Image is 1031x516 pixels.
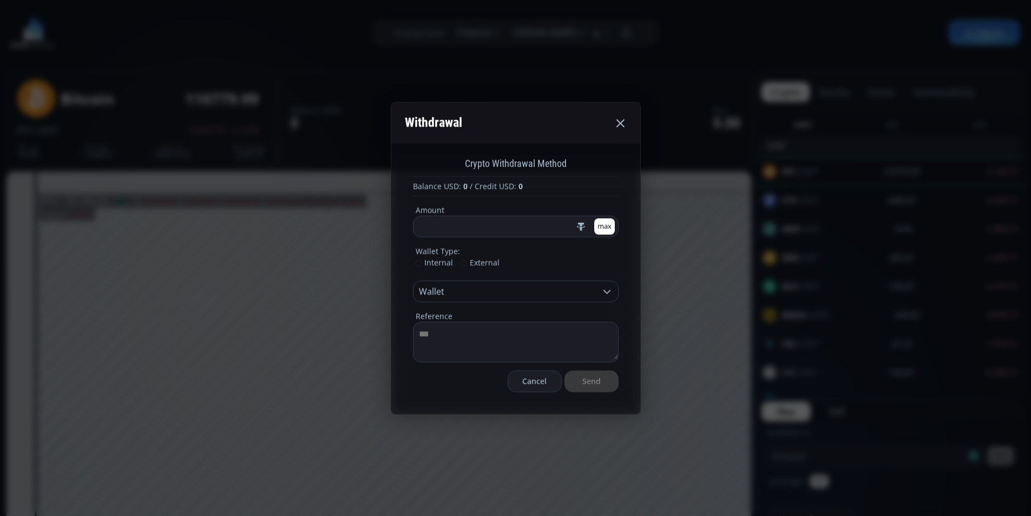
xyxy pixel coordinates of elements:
[405,109,462,136] div: Withdrawal
[135,27,168,35] div: 112566.90
[70,25,102,35] div: Bitcoin
[218,27,251,35] div: 109414.18
[416,245,460,257] legend: Wallet Type:
[110,25,120,35] div: Market open
[177,27,210,35] div: 112638.64
[461,257,500,267] span: External
[508,370,562,392] button: Cancel
[260,27,293,35] div: 110776.71
[63,39,85,47] div: 10.69K
[413,180,619,192] div: Balance USD: / Credit USD:
[129,27,135,35] div: O
[172,27,177,35] div: H
[594,218,615,234] button: max
[52,25,70,35] div: 1D
[518,180,523,192] b: 0
[415,257,453,267] span: Internal
[413,154,619,172] div: Crypto Withdrawal Method
[297,27,357,35] div: −1790.19 (−1.59%)
[255,27,260,35] div: C
[416,204,444,215] legend: Amount
[35,25,52,35] div: BTC
[416,310,452,322] legend: Reference
[214,27,218,35] div: L
[463,180,468,192] b: 0
[35,39,58,47] div: Volume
